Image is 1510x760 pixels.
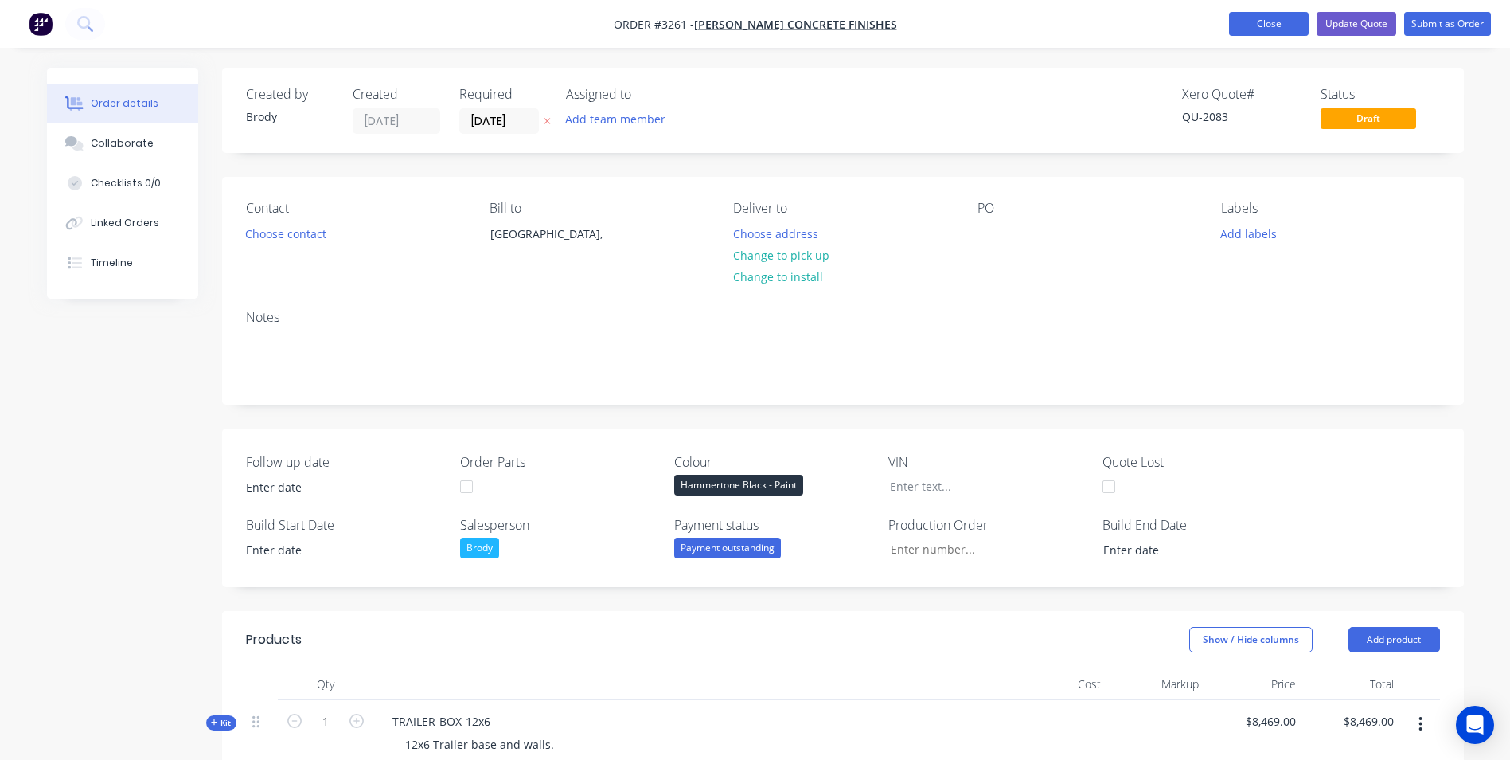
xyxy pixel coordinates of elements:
label: Build Start Date [246,515,445,535]
div: Products [246,630,302,649]
div: QU-2083 [1182,108,1301,125]
div: Order details [91,96,158,111]
div: [GEOGRAPHIC_DATA], [490,223,622,245]
div: Labels [1221,201,1439,216]
button: Change to install [724,266,831,288]
button: Order details [47,84,198,123]
label: Follow up date [246,452,445,472]
div: Created [353,87,440,102]
div: Created by [246,87,334,102]
div: Collaborate [91,136,154,151]
label: Quote Lost [1102,452,1301,472]
div: Hammertone Black - Paint [674,475,803,496]
input: Enter date [235,476,433,499]
div: Markup [1107,668,1205,700]
div: Brody [246,108,334,125]
button: Collaborate [47,123,198,163]
button: Add labels [1212,222,1286,244]
div: Notes [246,310,1440,325]
div: Bill to [490,201,708,216]
button: Checklists 0/0 [47,163,198,203]
div: Deliver to [733,201,951,216]
div: Contact [246,201,464,216]
button: Choose contact [236,222,334,244]
div: Cost [1010,668,1108,700]
button: Close [1229,12,1309,36]
div: Linked Orders [91,216,159,230]
div: Status [1321,87,1440,102]
button: Add product [1348,627,1440,652]
div: Xero Quote # [1182,87,1301,102]
button: Update Quote [1317,12,1396,36]
input: Enter date [1092,539,1290,562]
div: Kit [206,715,236,731]
img: Factory [29,12,53,36]
button: Show / Hide columns [1189,627,1313,652]
div: Qty [278,668,373,700]
button: Choose address [724,222,826,244]
button: Change to pick up [724,245,837,266]
div: Required [459,87,547,102]
span: Kit [211,717,232,729]
div: Open Intercom Messenger [1456,706,1494,744]
div: Total [1302,668,1400,700]
div: PO [977,201,1196,216]
input: Enter date [235,539,433,562]
button: Add team member [556,108,673,130]
button: Linked Orders [47,203,198,243]
div: Assigned to [566,87,725,102]
div: [GEOGRAPHIC_DATA], [477,222,636,273]
span: Order #3261 - [614,17,694,32]
a: [PERSON_NAME] Concrete Finishes [694,17,897,32]
label: Order Parts [460,452,659,472]
label: Payment status [674,515,873,535]
button: Timeline [47,243,198,283]
label: Colour [674,452,873,472]
button: Add team member [566,108,674,130]
input: Enter number... [877,538,1087,562]
div: Checklists 0/0 [91,176,161,190]
div: Timeline [91,256,133,270]
label: Production Order [888,515,1087,535]
label: Build End Date [1102,515,1301,535]
div: TRAILER-BOX-12x6 [380,710,503,733]
div: Payment outstanding [674,538,781,558]
label: Salesperson [460,515,659,535]
div: Brody [460,538,499,558]
label: VIN [888,452,1087,472]
div: Price [1205,668,1303,700]
span: Draft [1321,108,1416,128]
button: Submit as Order [1404,12,1491,36]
